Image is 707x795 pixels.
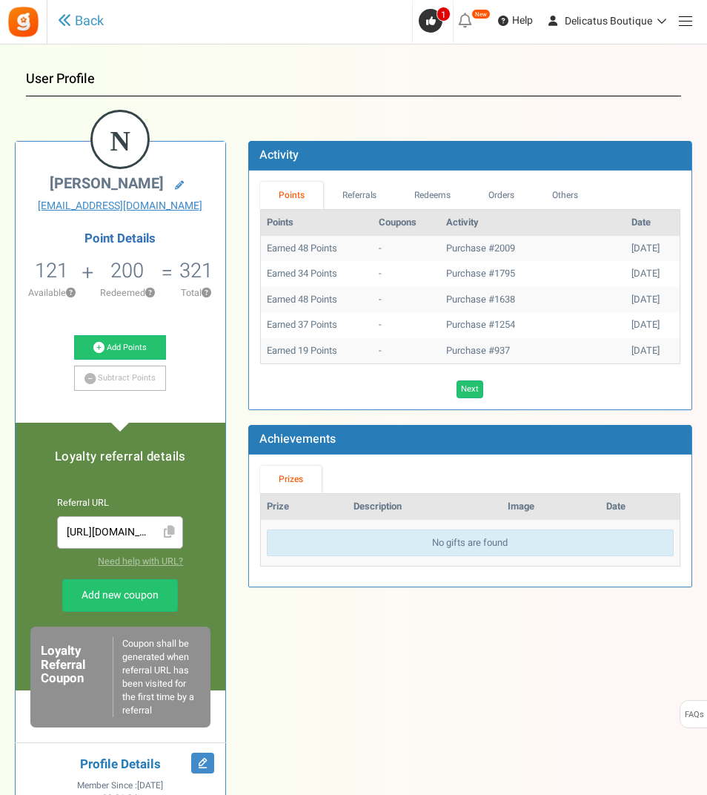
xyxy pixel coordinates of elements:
[440,338,625,364] td: Purchase #937
[74,335,166,360] a: Add Points
[41,644,113,710] h6: Loyalty Referral Coupon
[565,13,652,29] span: Delicatus Boutique
[267,530,674,557] div: No gifts are found
[671,6,700,35] a: Menu
[373,261,440,287] td: -
[259,430,336,448] b: Achievements
[261,494,348,520] th: Prize
[27,758,214,772] h4: Profile Details
[437,7,451,22] span: 1
[7,5,40,39] img: Gratisfaction
[533,182,597,209] a: Others
[502,494,600,520] th: Image
[492,9,539,33] a: Help
[373,210,440,236] th: Coupons
[35,256,68,286] span: 121
[631,267,674,281] div: [DATE]
[600,494,680,520] th: Date
[471,9,491,19] em: New
[440,312,625,338] td: Purchase #1254
[74,366,166,391] a: Subtract Points
[179,260,213,282] h5: 321
[261,287,373,313] td: Earned 48 Points
[30,450,210,464] h5: Loyalty referral details
[684,701,704,729] span: FAQs
[348,494,501,520] th: Description
[625,210,680,236] th: Date
[470,182,534,209] a: Orders
[508,13,533,28] span: Help
[50,173,164,194] span: [PERSON_NAME]
[631,344,674,358] div: [DATE]
[110,260,144,282] h5: 200
[440,236,625,262] td: Purchase #2009
[174,286,217,300] p: Total
[113,637,200,717] div: Coupon shall be generated when referral URL has been visited for the first time by a referral
[23,286,80,300] p: Available
[373,236,440,262] td: -
[631,318,674,332] div: [DATE]
[27,199,214,214] a: [EMAIL_ADDRESS][DOMAIN_NAME]
[440,210,625,236] th: Activity
[261,338,373,364] td: Earned 19 Points
[323,182,396,209] a: Referrals
[440,261,625,287] td: Purchase #1795
[631,293,674,307] div: [DATE]
[98,555,183,568] a: Need help with URL?
[261,312,373,338] td: Earned 37 Points
[373,338,440,364] td: -
[373,287,440,313] td: -
[95,286,159,300] p: Redeemed
[261,210,373,236] th: Points
[259,146,299,164] b: Activity
[373,312,440,338] td: -
[191,753,214,773] i: Edit Profile
[396,182,470,209] a: Redeems
[260,182,324,209] a: Points
[57,498,183,509] h6: Referral URL
[66,288,76,298] button: ?
[440,287,625,313] td: Purchase #1638
[62,579,178,612] a: Add new coupon
[457,380,483,398] a: Next
[16,232,225,245] h4: Point Details
[26,59,681,96] h1: User Profile
[260,466,322,493] a: Prizes
[202,288,211,298] button: ?
[261,261,373,287] td: Earned 34 Points
[631,242,674,256] div: [DATE]
[145,288,155,298] button: ?
[93,112,147,170] figcaption: N
[157,520,181,546] span: Click to Copy
[419,9,453,33] a: 1
[261,236,373,262] td: Earned 48 Points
